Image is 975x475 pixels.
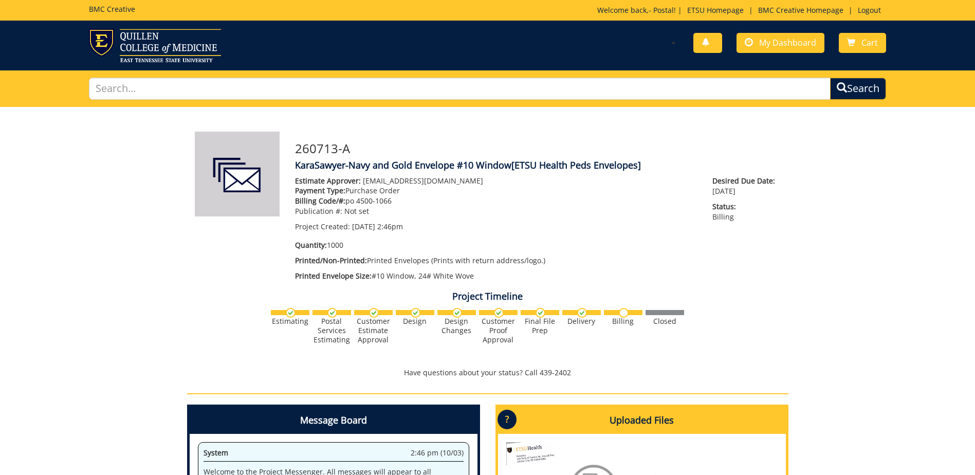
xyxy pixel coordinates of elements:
[344,206,369,216] span: Not set
[271,317,309,326] div: Estimating
[536,308,545,318] img: checkmark
[853,5,886,15] a: Logout
[759,37,816,48] span: My Dashboard
[295,240,327,250] span: Quantity:
[861,37,878,48] span: Cart
[204,448,228,458] span: System
[187,368,788,378] p: Have questions about your status? Call 439-2402
[89,29,221,62] img: ETSU logo
[753,5,849,15] a: BMC Creative Homepage
[712,176,780,196] p: [DATE]
[649,5,674,15] a: - Postal
[498,407,786,434] h4: Uploaded Files
[286,308,296,318] img: checkmark
[604,317,642,326] div: Billing
[295,255,367,265] span: Printed/Non-Printed:
[187,291,788,302] h4: Project Timeline
[295,186,697,196] p: Purchase Order
[712,176,780,186] span: Desired Due Date:
[89,5,135,13] h5: BMC Creative
[712,202,780,222] p: Billing
[295,222,350,231] span: Project Created:
[327,308,337,318] img: checkmark
[295,196,345,206] span: Billing Code/#:
[295,206,342,216] span: Publication #:
[295,176,697,186] p: [EMAIL_ADDRESS][DOMAIN_NAME]
[494,308,504,318] img: checkmark
[295,271,697,281] p: #10 Window, 24# White Wove
[354,317,393,344] div: Customer Estimate Approval
[411,448,464,458] span: 2:46 pm (10/03)
[712,202,780,212] span: Status:
[411,308,420,318] img: checkmark
[295,176,361,186] span: Estimate Approver:
[352,222,403,231] span: [DATE] 2:46pm
[619,308,629,318] img: no
[295,196,697,206] p: po 4500-1066
[682,5,749,15] a: ETSU Homepage
[646,317,684,326] div: Closed
[479,317,518,344] div: Customer Proof Approval
[295,255,697,266] p: Printed Envelopes (Prints with return address/logo.)
[295,240,697,250] p: 1000
[830,78,886,100] button: Search
[511,159,641,171] span: [ETSU Health Peds Envelopes]
[295,186,345,195] span: Payment Type:
[312,317,351,344] div: Postal Services Estimating
[295,142,781,155] h3: 260713-A
[737,33,824,53] a: My Dashboard
[577,308,587,318] img: checkmark
[521,317,559,335] div: Final File Prep
[437,317,476,335] div: Design Changes
[295,160,781,171] h4: KaraSawyer-Navy and Gold Envelope #10 Window
[195,132,280,216] img: Product featured image
[295,271,372,281] span: Printed Envelope Size:
[597,5,886,15] p: Welcome back, ! | | |
[452,308,462,318] img: checkmark
[839,33,886,53] a: Cart
[89,78,831,100] input: Search...
[190,407,477,434] h4: Message Board
[369,308,379,318] img: checkmark
[562,317,601,326] div: Delivery
[498,410,517,429] p: ?
[396,317,434,326] div: Design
